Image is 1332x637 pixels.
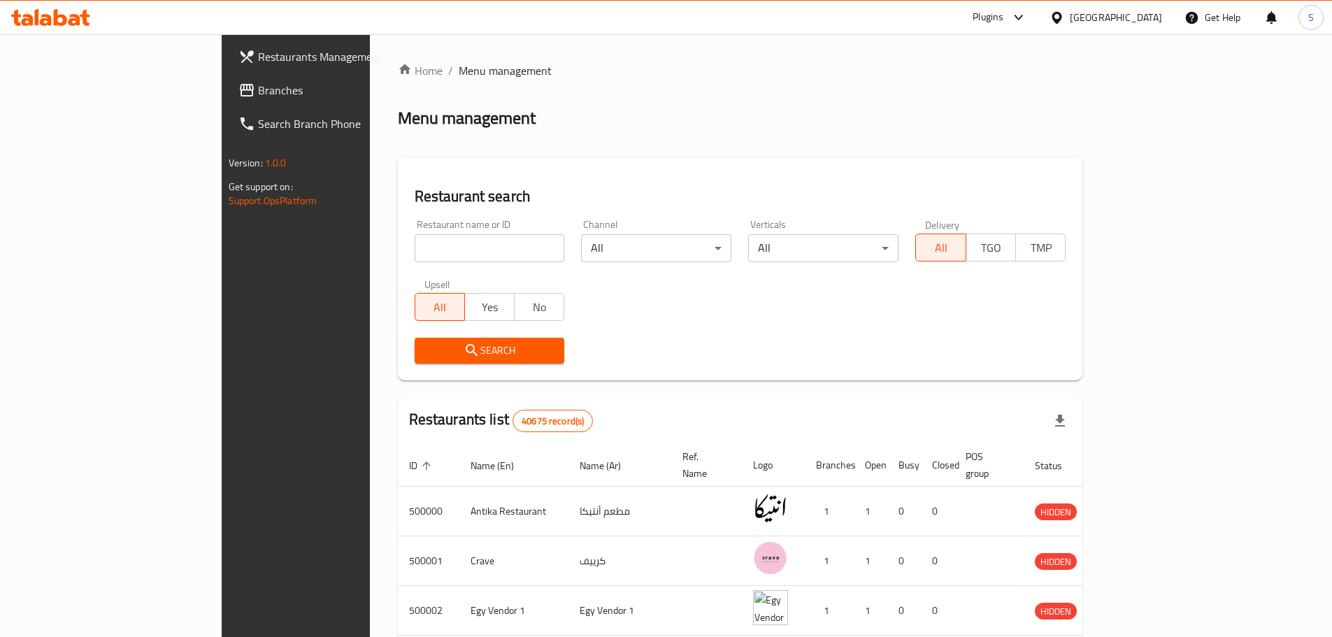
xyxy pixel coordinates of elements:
td: 1 [854,536,887,586]
span: Status [1035,457,1080,474]
button: All [415,293,465,321]
th: Branches [805,444,854,487]
div: Export file [1043,404,1077,438]
div: Plugins [973,9,1003,26]
span: Menu management [459,62,552,79]
td: 1 [805,487,854,536]
img: Egy Vendor 1 [753,590,788,625]
h2: Restaurant search [415,186,1066,207]
td: 1 [805,586,854,636]
li: / [448,62,453,79]
button: TGO [966,234,1016,262]
td: 0 [921,487,954,536]
span: Name (En) [471,457,532,474]
button: No [514,293,564,321]
div: Total records count [513,410,593,432]
div: All [581,234,731,262]
th: Logo [742,444,805,487]
div: [GEOGRAPHIC_DATA] [1070,10,1162,25]
div: HIDDEN [1035,553,1077,570]
td: 0 [887,536,921,586]
td: Antika Restaurant [459,487,568,536]
td: Crave [459,536,568,586]
th: Busy [887,444,921,487]
span: Restaurants Management [258,48,433,65]
td: مطعم أنتيكا [568,487,671,536]
span: All [421,297,459,317]
td: Egy Vendor 1 [459,586,568,636]
td: 1 [854,487,887,536]
span: 1.0.0 [265,154,287,172]
a: Support.OpsPlatform [229,192,317,210]
span: HIDDEN [1035,554,1077,570]
h2: Menu management [398,107,536,129]
a: Branches [227,73,444,107]
span: Search [426,342,554,359]
a: Restaurants Management [227,40,444,73]
th: Open [854,444,887,487]
td: كرييف [568,536,671,586]
label: Upsell [424,279,450,289]
button: TMP [1015,234,1066,262]
th: Closed [921,444,954,487]
span: Search Branch Phone [258,115,433,132]
button: All [915,234,966,262]
span: Version: [229,154,263,172]
td: 0 [921,536,954,586]
nav: breadcrumb [398,62,1083,79]
span: POS group [966,448,1007,482]
td: 0 [921,586,954,636]
td: 1 [805,536,854,586]
span: Get support on: [229,178,293,196]
div: All [748,234,898,262]
span: TMP [1022,238,1060,258]
img: Crave [753,541,788,575]
span: All [922,238,960,258]
div: HIDDEN [1035,503,1077,520]
a: Search Branch Phone [227,107,444,141]
span: S [1308,10,1314,25]
h2: Restaurants list [409,409,594,432]
label: Delivery [925,220,960,229]
td: 1 [854,586,887,636]
td: Egy Vendor 1 [568,586,671,636]
img: Antika Restaurant [753,491,788,526]
span: TGO [972,238,1010,258]
span: 40675 record(s) [513,415,592,428]
button: Yes [464,293,515,321]
span: HIDDEN [1035,603,1077,620]
span: No [520,297,559,317]
span: HIDDEN [1035,504,1077,520]
span: Name (Ar) [580,457,639,474]
button: Search [415,338,565,364]
span: Ref. Name [682,448,725,482]
td: 0 [887,586,921,636]
span: Branches [258,82,433,99]
input: Search for restaurant name or ID.. [415,234,565,262]
span: Yes [471,297,509,317]
span: ID [409,457,436,474]
td: 0 [887,487,921,536]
